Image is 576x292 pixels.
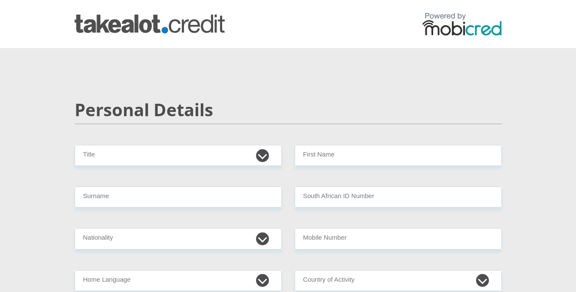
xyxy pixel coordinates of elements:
input: Surname [75,187,282,208]
h2: Personal Details [75,99,502,120]
input: Contact Number [295,228,502,249]
img: takealot_credit logo [75,15,225,33]
input: ID Number [295,187,502,208]
img: powered by mobicred logo [422,12,502,36]
input: First Name [295,145,502,166]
